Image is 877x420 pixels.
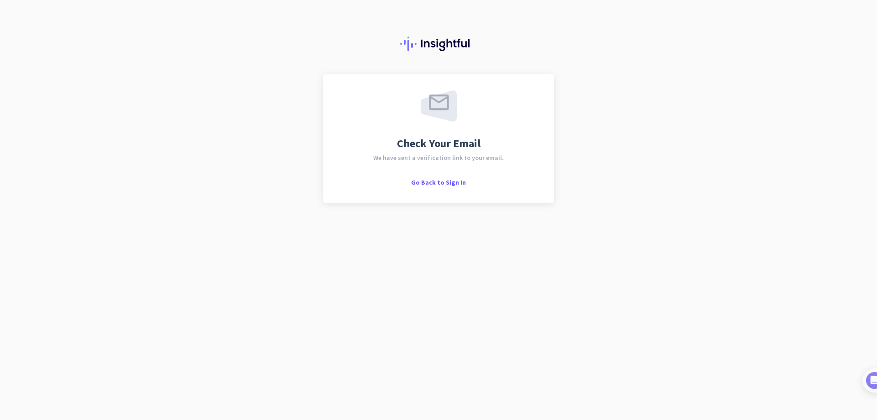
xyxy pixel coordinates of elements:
span: Go Back to Sign In [411,178,466,186]
img: Insightful [400,37,477,51]
span: Check Your Email [397,138,481,149]
img: email-sent [421,90,457,122]
span: We have sent a verification link to your email. [373,154,504,161]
